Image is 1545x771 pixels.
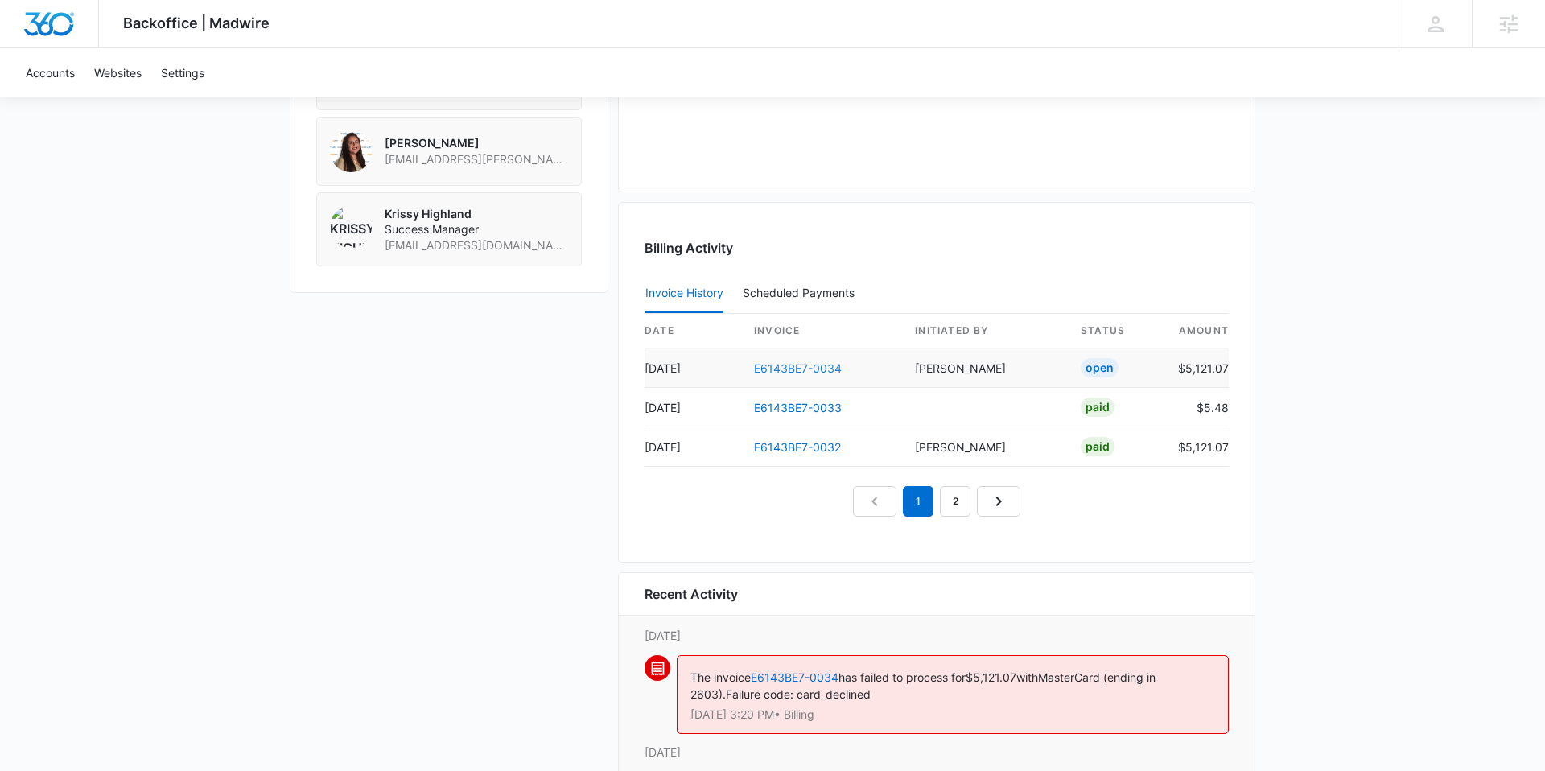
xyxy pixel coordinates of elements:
a: Accounts [16,48,84,97]
a: Websites [84,48,151,97]
div: Paid [1081,437,1114,456]
span: [EMAIL_ADDRESS][PERSON_NAME][DOMAIN_NAME] [385,151,568,167]
p: [DATE] [645,744,1229,761]
img: Krissy Highland [330,206,372,248]
span: Backoffice | Madwire [123,14,270,31]
td: [PERSON_NAME] [902,348,1068,388]
p: Krissy Highland [385,206,568,222]
p: [DATE] [645,627,1229,644]
span: $5,121.07 [966,670,1016,684]
td: [DATE] [645,388,741,427]
a: Settings [151,48,214,97]
td: [DATE] [645,427,741,467]
span: Success Manager [385,221,568,237]
h6: Recent Activity [645,584,738,604]
em: 1 [903,486,933,517]
td: $5,121.07 [1164,348,1229,388]
a: E6143BE7-0033 [754,401,842,414]
span: with [1016,670,1038,684]
th: invoice [741,314,902,348]
div: Open [1081,358,1119,377]
span: [EMAIL_ADDRESS][DOMAIN_NAME] [385,237,568,254]
td: [DATE] [645,348,741,388]
a: E6143BE7-0034 [754,361,842,375]
td: [PERSON_NAME] [902,427,1068,467]
span: The invoice [690,670,751,684]
nav: Pagination [853,486,1020,517]
span: has failed to process for [838,670,966,684]
a: Next Page [977,486,1020,517]
p: [DATE] 3:20 PM • Billing [690,709,1215,720]
h3: Billing Activity [645,238,1229,258]
div: Paid [1081,398,1114,417]
button: Invoice History [645,274,723,313]
div: Scheduled Payments [743,287,861,299]
th: Initiated By [902,314,1068,348]
a: E6143BE7-0034 [751,670,838,684]
p: [PERSON_NAME] [385,135,568,151]
td: $5,121.07 [1164,427,1229,467]
td: $5.48 [1164,388,1229,427]
a: E6143BE7-0032 [754,440,841,454]
th: status [1068,314,1164,348]
img: Audriana Talamantes [330,130,372,172]
th: date [645,314,741,348]
a: Page 2 [940,486,970,517]
th: amount [1164,314,1229,348]
span: Failure code: card_declined [726,687,871,701]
